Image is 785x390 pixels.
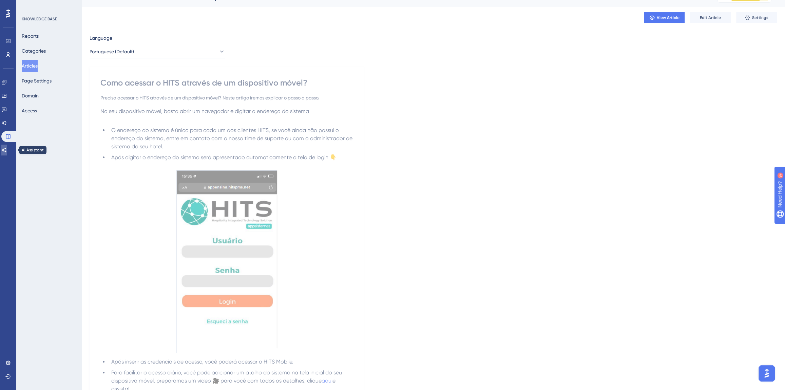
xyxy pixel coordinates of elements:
[90,48,134,56] span: Portuguese (Default)
[22,90,39,102] button: Domain
[16,2,42,10] span: Need Help?
[100,77,353,88] div: Como acessar o HITS através de um dispositivo móvel?
[690,12,731,23] button: Edit Article
[757,363,777,384] iframe: UserGuiding AI Assistant Launcher
[657,15,679,20] span: View Article
[111,369,343,384] span: Para facilitar o acesso diário, você pode adicionar um atalho do sistema na tela inicial do seu d...
[111,154,337,161] span: Após digitar o endereço do sistema será apresentado automaticamente a tela de login 👇
[22,30,39,42] button: Reports
[100,108,309,114] span: No seu dispositivo móvel, basta abrir um navegador e digitar o endereço do sistema
[22,75,52,87] button: Page Settings
[90,45,225,58] button: Portuguese (Default)
[90,34,112,42] span: Language
[100,94,353,102] div: Precisa acessar o HITS através de um dispositivo móvel? Neste artigo iremos explicar o passo a pa...
[736,12,777,23] button: Settings
[22,16,57,22] div: KNOWLEDGE BASE
[111,127,354,150] span: O endereço do sistema é único para cada um dos clientes HITS, se você ainda não possui o endereço...
[22,60,38,72] button: Articles
[644,12,685,23] button: View Article
[22,45,46,57] button: Categories
[700,15,721,20] span: Edit Article
[111,358,293,365] span: Após inserir as credenciais de acesso, você poderá acessar o HITS Mobile.
[322,377,332,384] a: aqui
[752,15,768,20] span: Settings
[46,3,50,9] div: 9+
[22,105,37,117] button: Access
